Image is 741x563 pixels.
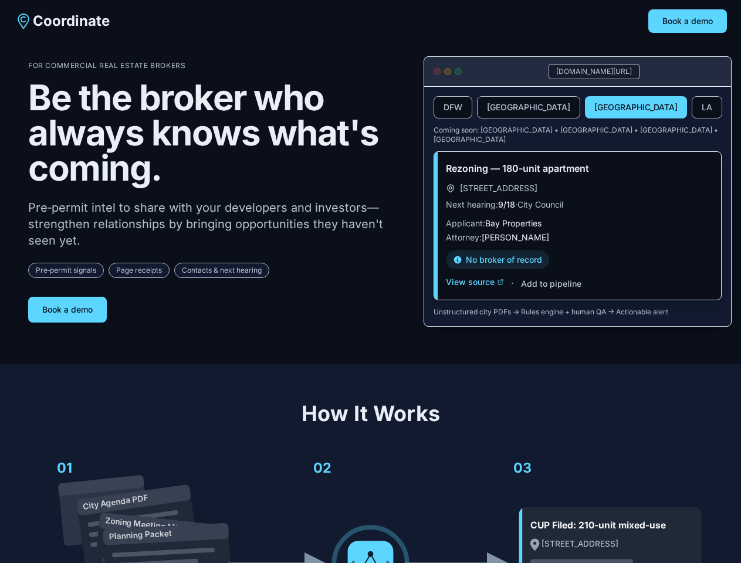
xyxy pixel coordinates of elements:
[446,232,709,243] p: Attorney:
[446,218,709,229] p: Applicant:
[14,12,33,30] img: Coordinate
[513,459,532,476] text: 03
[648,9,727,33] button: Book a demo
[498,199,515,209] span: 9/18
[109,263,170,278] span: Page receipts
[14,12,110,30] a: Coordinate
[109,528,172,541] text: Planning Packet
[446,250,549,269] div: No broker of record
[521,278,581,290] button: Add to pipeline
[174,263,269,278] span: Contacts & next hearing
[482,232,549,242] span: [PERSON_NAME]
[28,297,107,323] button: Book a demo
[530,520,666,531] text: CUP Filed: 210-unit mixed-use
[28,80,405,185] h1: Be the broker who always knows what's coming.
[33,12,110,30] span: Coordinate
[542,539,618,548] text: [STREET_ADDRESS]
[57,459,72,476] text: 01
[434,307,722,317] p: Unstructured city PDFs → Rules engine + human QA → Actionable alert
[28,402,713,425] h2: How It Works
[28,263,104,278] span: Pre‑permit signals
[434,126,722,144] p: Coming soon: [GEOGRAPHIC_DATA] • [GEOGRAPHIC_DATA] • [GEOGRAPHIC_DATA] • [GEOGRAPHIC_DATA]
[485,218,542,228] span: Bay Properties
[446,161,709,175] h3: Rezoning — 180-unit apartment
[549,64,640,79] div: [DOMAIN_NAME][URL]
[511,276,514,290] span: ·
[434,96,472,118] button: DFW
[446,276,504,288] button: View source
[692,96,722,118] button: LA
[28,61,405,70] p: For Commercial Real Estate Brokers
[477,96,580,118] button: [GEOGRAPHIC_DATA]
[104,515,199,535] text: Zoning Meeting Minutes
[585,96,687,118] button: [GEOGRAPHIC_DATA]
[446,199,709,211] p: Next hearing: · City Council
[460,182,537,194] span: [STREET_ADDRESS]
[313,459,331,476] text: 02
[28,199,405,249] p: Pre‑permit intel to share with your developers and investors—strengthen relationships by bringing...
[82,493,148,511] text: City Agenda PDF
